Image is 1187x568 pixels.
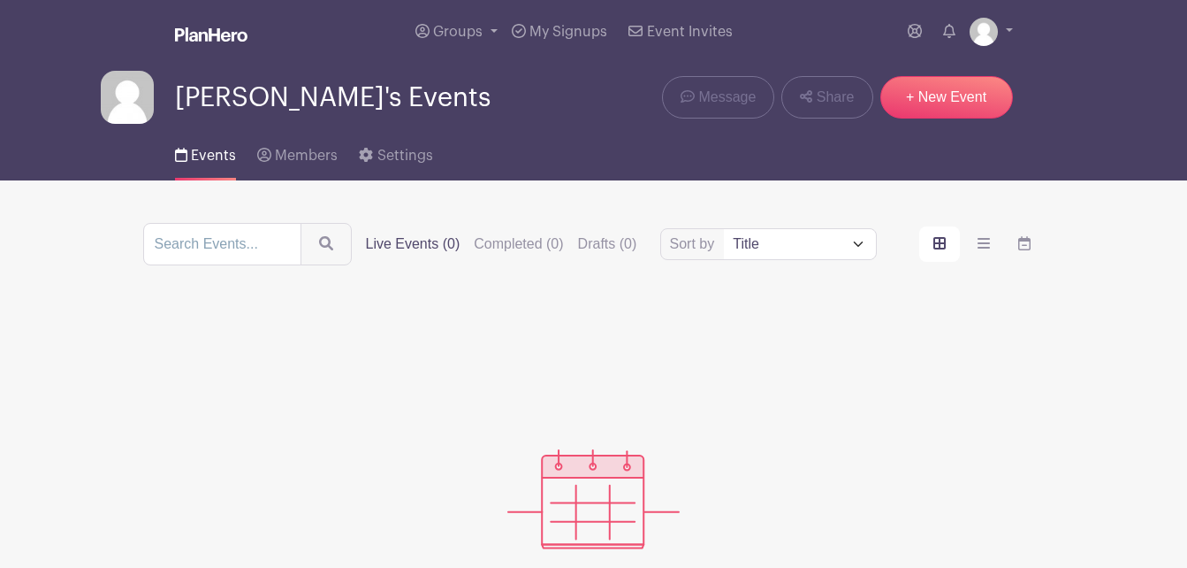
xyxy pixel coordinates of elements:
[507,449,680,549] img: events_empty-56550af544ae17c43cc50f3ebafa394433d06d5f1891c01edc4b5d1d59cfda54.svg
[880,76,1013,119] a: + New Event
[662,76,774,119] a: Message
[366,234,651,255] div: filters
[433,25,483,39] span: Groups
[474,234,563,255] label: Completed (0)
[359,124,432,180] a: Settings
[257,124,338,180] a: Members
[970,18,998,46] img: default-ce2991bfa6775e67f084385cd625a349d9dcbb7a52a09fb2fda1e96e2d18dcdb.png
[781,76,872,119] a: Share
[101,71,154,124] img: default-ce2991bfa6775e67f084385cd625a349d9dcbb7a52a09fb2fda1e96e2d18dcdb.png
[670,234,720,255] label: Sort by
[275,149,338,163] span: Members
[377,149,433,163] span: Settings
[919,226,1045,262] div: order and view
[143,223,301,265] input: Search Events...
[647,25,733,39] span: Event Invites
[175,83,491,112] span: [PERSON_NAME]'s Events
[175,124,236,180] a: Events
[191,149,236,163] span: Events
[698,87,756,108] span: Message
[366,234,460,255] label: Live Events (0)
[529,25,607,39] span: My Signups
[817,87,855,108] span: Share
[578,234,637,255] label: Drafts (0)
[175,27,247,42] img: logo_white-6c42ec7e38ccf1d336a20a19083b03d10ae64f83f12c07503d8b9e83406b4c7d.svg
